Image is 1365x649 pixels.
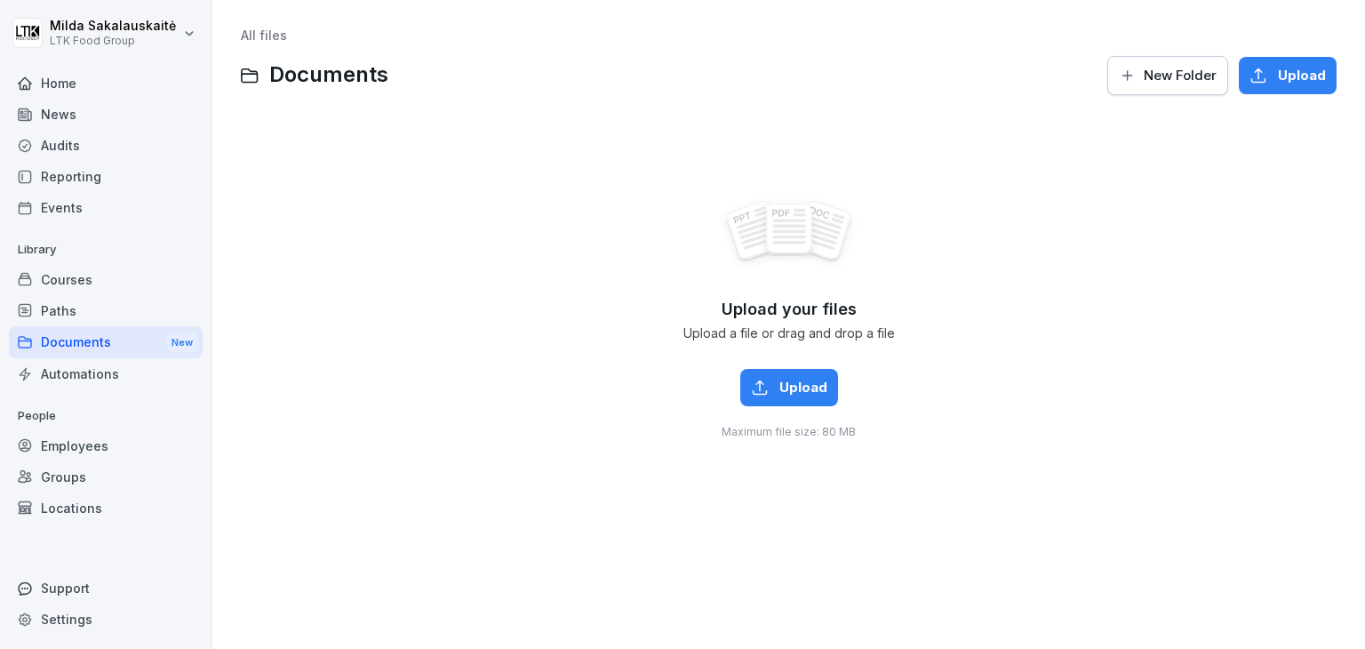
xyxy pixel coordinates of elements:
[1107,56,1228,95] button: New Folder
[9,264,203,295] a: Courses
[9,461,203,493] a: Groups
[722,300,857,319] span: Upload your files
[9,236,203,264] p: Library
[269,62,388,88] span: Documents
[9,326,203,359] div: Documents
[722,424,856,440] span: Maximum file size: 80 MB
[9,573,203,604] div: Support
[779,378,827,397] span: Upload
[9,604,203,635] a: Settings
[9,402,203,430] p: People
[9,161,203,192] a: Reporting
[9,192,203,223] a: Events
[9,493,203,524] a: Locations
[167,333,197,353] div: New
[9,295,203,326] a: Paths
[50,35,176,47] p: LTK Food Group
[9,326,203,359] a: DocumentsNew
[1144,66,1217,85] span: New Folder
[9,68,203,99] a: Home
[740,369,838,406] button: Upload
[9,430,203,461] a: Employees
[1239,57,1337,94] button: Upload
[9,99,203,130] a: News
[683,326,895,341] span: Upload a file or drag and drop a file
[9,130,203,161] a: Audits
[1278,66,1326,85] span: Upload
[50,19,176,34] p: Milda Sakalauskaitė
[241,28,287,43] a: All files
[9,358,203,389] a: Automations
